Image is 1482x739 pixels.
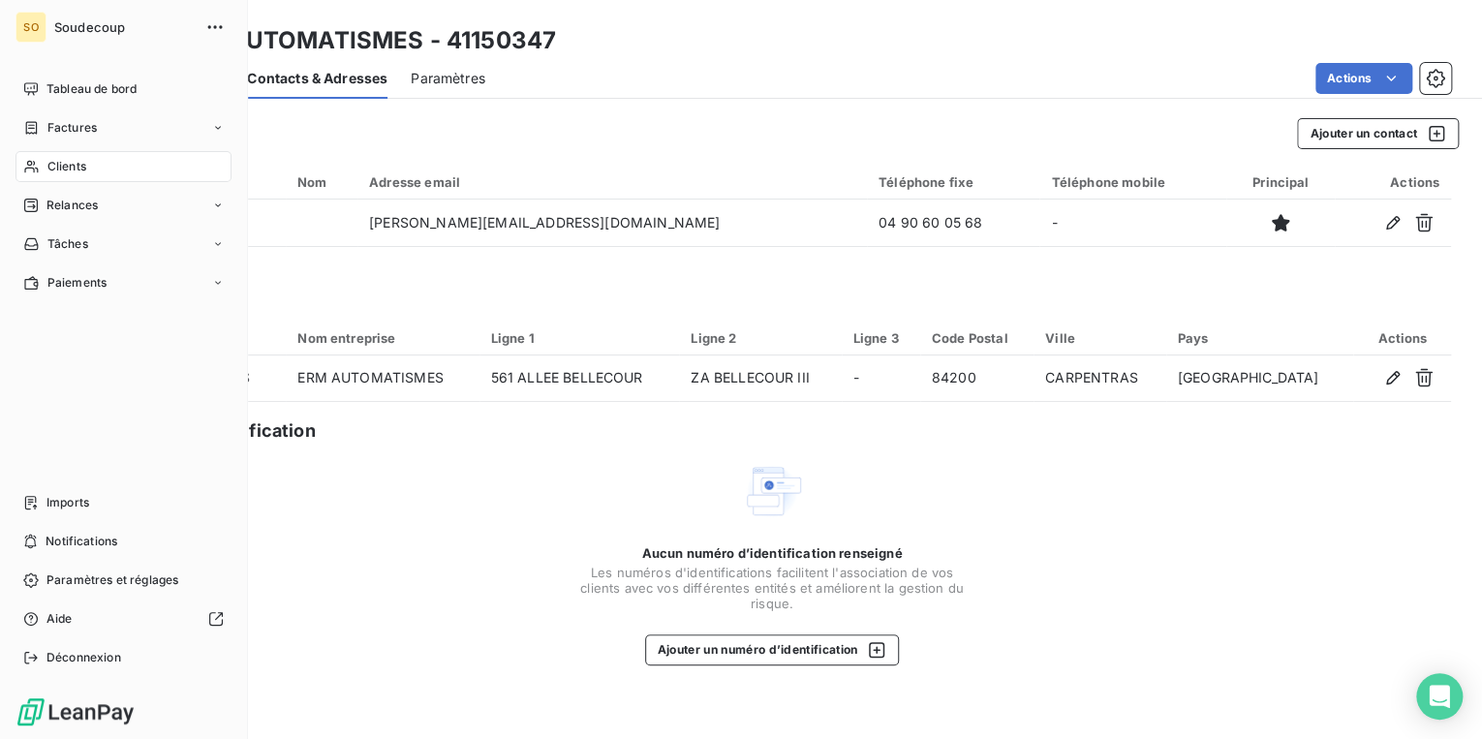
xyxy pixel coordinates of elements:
[369,174,855,190] div: Adresse email
[46,610,73,628] span: Aide
[1346,174,1439,190] div: Actions
[297,330,467,346] div: Nom entreprise
[47,274,107,292] span: Paiements
[357,200,867,246] td: [PERSON_NAME][EMAIL_ADDRESS][DOMAIN_NAME]
[853,330,909,346] div: Ligne 3
[54,19,194,35] span: Soudecoup
[15,12,46,43] div: SO
[247,69,387,88] span: Contacts & Adresses
[842,355,920,402] td: -
[1045,330,1155,346] div: Ville
[15,603,232,634] a: Aide
[47,235,88,253] span: Tâches
[46,80,137,98] span: Tableau de bord
[1416,673,1463,720] div: Open Intercom Messenger
[46,571,178,589] span: Paramètres et réglages
[1166,355,1354,402] td: [GEOGRAPHIC_DATA]
[479,355,680,402] td: 561 ALLEE BELLECOUR
[741,460,803,522] img: Empty state
[46,494,89,511] span: Imports
[1365,330,1439,346] div: Actions
[1034,355,1166,402] td: CARPENTRAS
[578,565,966,611] span: Les numéros d'identifications facilitent l'association de vos clients avec vos différentes entité...
[170,23,556,58] h3: ERM AUTOMATISMES - 41150347
[286,355,479,402] td: ERM AUTOMATISMES
[679,355,841,402] td: ZA BELLECOUR III
[1039,200,1226,246] td: -
[491,330,668,346] div: Ligne 1
[932,330,1022,346] div: Code Postal
[46,533,117,550] span: Notifications
[47,119,97,137] span: Factures
[1297,118,1459,149] button: Ajouter un contact
[642,545,903,561] span: Aucun numéro d’identification renseigné
[1315,63,1412,94] button: Actions
[879,174,1029,190] div: Téléphone fixe
[46,649,121,666] span: Déconnexion
[297,174,346,190] div: Nom
[46,197,98,214] span: Relances
[867,200,1040,246] td: 04 90 60 05 68
[1051,174,1215,190] div: Téléphone mobile
[411,69,485,88] span: Paramètres
[1238,174,1323,190] div: Principal
[15,696,136,727] img: Logo LeanPay
[47,158,86,175] span: Clients
[691,330,829,346] div: Ligne 2
[920,355,1034,402] td: 84200
[1178,330,1343,346] div: Pays
[645,634,900,665] button: Ajouter un numéro d’identification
